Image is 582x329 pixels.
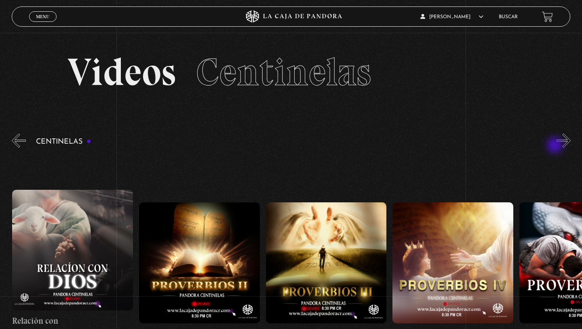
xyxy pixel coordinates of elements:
span: Centinelas [196,49,371,95]
a: View your shopping cart [542,11,553,22]
button: Next [557,134,571,148]
button: Previous [12,134,26,148]
span: [PERSON_NAME] [420,15,483,19]
span: Cerrar [34,21,53,27]
span: Menu [36,14,49,19]
h3: Centinelas [36,138,91,146]
h2: Videos [67,53,515,91]
a: Buscar [499,15,518,19]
